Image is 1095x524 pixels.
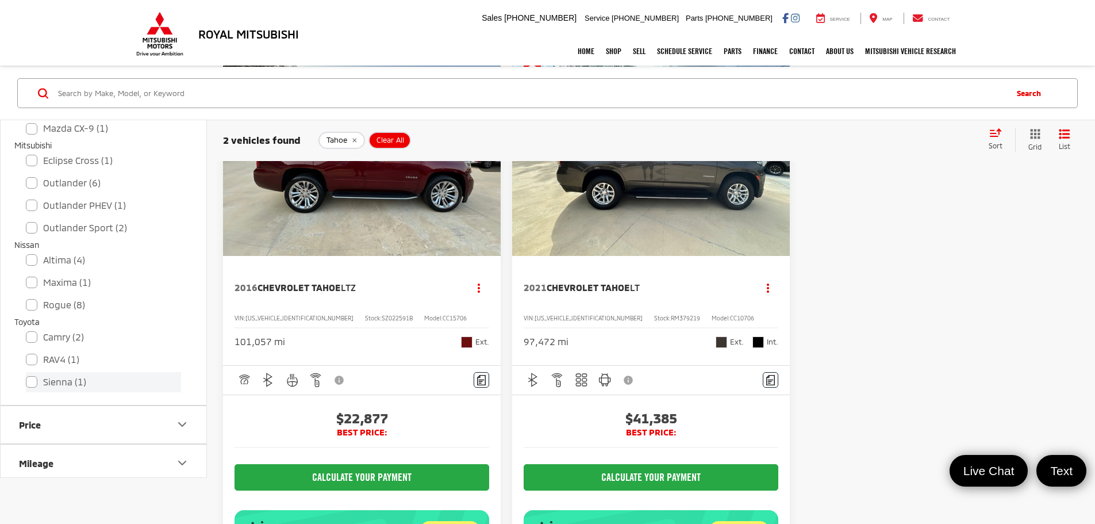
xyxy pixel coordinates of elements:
div: Price [19,419,41,430]
span: [US_VEHICLE_IDENTIFICATION_NUMBER] [245,315,354,322]
span: Stock: [654,315,671,322]
span: $22,877 [235,410,489,427]
a: Contact [904,13,959,24]
span: Contact [928,17,950,22]
img: Bluetooth® [526,373,540,387]
img: Remote Start [309,373,323,387]
span: Live Chat [958,463,1020,479]
span: [PHONE_NUMBER] [705,14,773,22]
span: Tahoe [326,136,347,145]
span: LT [630,282,640,293]
a: 2016Chevrolet TahoeLTZ [235,281,458,294]
div: 101,057 mi [235,335,285,349]
button: Grid View [1015,128,1050,152]
span: Parts [686,14,703,22]
a: Live Chat [950,455,1028,487]
img: Heated Steering Wheel [285,373,299,387]
button: Actions [758,278,778,298]
span: Sales [482,13,502,22]
label: Maxima (1) [26,273,181,293]
label: Outlander (6) [26,173,181,193]
span: List [1059,141,1070,151]
span: BEST PRICE: [524,427,778,438]
a: Parts: Opens in a new tab [718,37,747,66]
: CALCULATE YOUR PAYMENT [235,464,489,491]
a: Home [572,37,600,66]
button: List View [1050,128,1079,152]
label: Rogue (8) [26,295,181,315]
label: Camry (2) [26,327,181,347]
button: Search [1005,79,1058,108]
a: Shop [600,37,627,66]
button: Comments [763,372,778,388]
span: [PHONE_NUMBER] [612,14,679,22]
h3: Royal Mitsubishi [198,28,299,40]
span: $41,385 [524,410,778,427]
span: [PHONE_NUMBER] [504,13,577,22]
span: Chevrolet Tahoe [547,282,630,293]
span: Siren Red Tintcoat [461,336,472,348]
span: Graywood Metallic [716,336,727,348]
button: View Disclaimer [330,368,349,392]
span: Grid [1028,142,1042,152]
a: Map [860,13,901,24]
span: LTZ [341,282,356,293]
button: MileageMileage [1,445,208,482]
a: Service [808,13,859,24]
span: BEST PRICE: [235,427,489,438]
img: Adaptive Cruise Control [237,373,251,387]
div: Price [175,418,189,431]
span: Map [882,17,892,22]
span: VIN: [235,315,245,322]
span: Stock: [365,315,382,322]
button: View Disclaimer [619,368,639,392]
label: Altima (4) [26,250,181,270]
span: VIN: [524,315,535,322]
span: 2021 [524,282,547,293]
span: Model: [712,315,730,322]
span: Black [752,336,764,348]
span: Mitsubishi [14,140,52,150]
a: About Us [820,37,859,66]
span: Clear All [376,136,404,145]
label: Outlander Sport (2) [26,218,181,238]
span: CC10706 [730,315,754,322]
img: 3rd Row Seating [574,373,589,387]
span: Sort [989,141,1002,150]
button: PricePrice [1,406,208,443]
span: Toyota [14,317,40,327]
label: Outlander PHEV (1) [26,196,181,216]
a: Instagram: Click to visit our Instagram page [791,13,800,22]
span: SZ022591B [382,315,413,322]
a: Sell [627,37,651,66]
button: Select sort value [983,128,1015,151]
span: Text [1044,463,1078,479]
a: 2021Chevrolet TahoeLT [524,281,747,294]
img: Remote Start [550,373,564,387]
span: CC15706 [443,315,467,322]
span: RM379219 [671,315,700,322]
a: Schedule Service: Opens in a new tab [651,37,718,66]
span: Ext. [475,336,489,347]
span: Model: [424,315,443,322]
button: Clear All [368,132,411,149]
a: Facebook: Click to visit our Facebook page [782,13,789,22]
span: Nissan [14,240,39,250]
label: Eclipse Cross (1) [26,151,181,171]
div: Mileage [175,456,189,470]
label: RAV4 (1) [26,350,181,370]
a: Text [1036,455,1086,487]
img: Android Auto [598,373,612,387]
div: Mileage [19,458,53,469]
span: Ext. [730,336,744,347]
button: remove Tahoe [318,132,365,149]
span: 2016 [235,282,258,293]
img: Comments [477,375,486,385]
span: [US_VEHICLE_IDENTIFICATION_NUMBER] [535,315,643,322]
input: Search by Make, Model, or Keyword [57,79,1005,107]
: CALCULATE YOUR PAYMENT [524,464,778,491]
span: Service [585,14,609,22]
label: Sienna (1) [26,372,181,392]
a: Contact [783,37,820,66]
